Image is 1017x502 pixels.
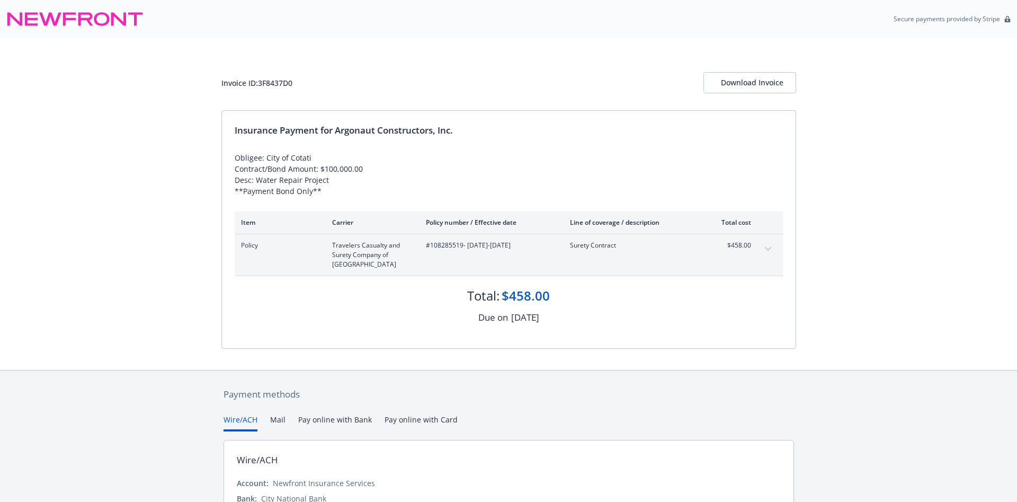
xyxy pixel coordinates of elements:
div: Wire/ACH [237,453,278,467]
div: Download Invoice [721,73,779,93]
div: Due on [478,311,508,324]
button: Download Invoice [703,72,796,93]
span: Policy [241,241,315,250]
button: Pay online with Bank [298,414,372,431]
div: Policy number / Effective date [426,218,553,227]
button: expand content [760,241,777,258]
span: Surety Contract [570,241,694,250]
button: Wire/ACH [224,414,257,431]
div: Carrier [332,218,409,227]
div: [DATE] [511,311,539,324]
p: Secure payments provided by Stripe [894,14,1000,23]
div: Total cost [711,218,751,227]
button: Mail [270,414,286,431]
div: Total: [467,287,499,305]
div: Item [241,218,315,227]
span: #108285519 - [DATE]-[DATE] [426,241,553,250]
div: Account: [237,478,269,489]
span: Travelers Casualty and Surety Company of [GEOGRAPHIC_DATA] [332,241,409,269]
div: Obligee: City of Cotati Contract/Bond Amount: $100,000.00 Desc: Water Repair Project **Payment Bo... [235,152,783,197]
div: Payment methods [224,387,794,401]
div: Line of coverage / description [570,218,694,227]
div: Newfront Insurance Services [273,478,375,489]
div: PolicyTravelers Casualty and Surety Company of [GEOGRAPHIC_DATA]#108285519- [DATE]-[DATE]Surety C... [235,234,783,276]
button: Pay online with Card [385,414,458,431]
span: $458.00 [711,241,751,250]
div: $458.00 [502,287,550,305]
div: Invoice ID: 3F8437D0 [221,77,292,89]
div: Insurance Payment for Argonaut Constructors, Inc. [235,124,783,137]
